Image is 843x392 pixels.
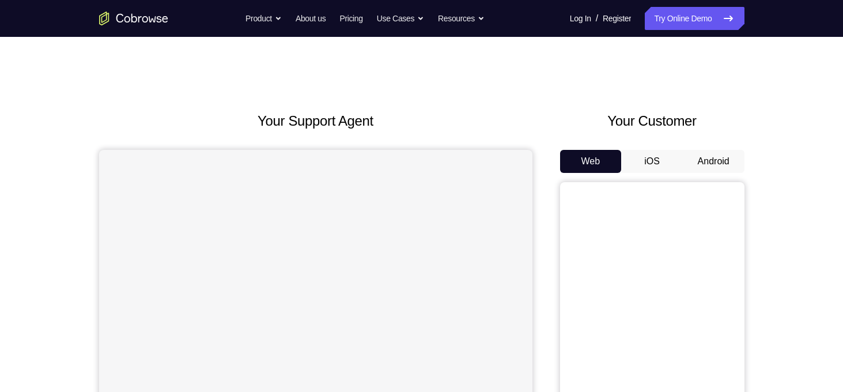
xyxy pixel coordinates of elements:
[560,111,744,131] h2: Your Customer
[377,7,424,30] button: Use Cases
[438,7,485,30] button: Resources
[645,7,744,30] a: Try Online Demo
[296,7,326,30] a: About us
[603,7,631,30] a: Register
[99,12,168,25] a: Go to the home page
[570,7,591,30] a: Log In
[621,150,683,173] button: iOS
[245,7,282,30] button: Product
[99,111,532,131] h2: Your Support Agent
[560,150,622,173] button: Web
[339,7,362,30] a: Pricing
[683,150,744,173] button: Android
[596,12,598,25] span: /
